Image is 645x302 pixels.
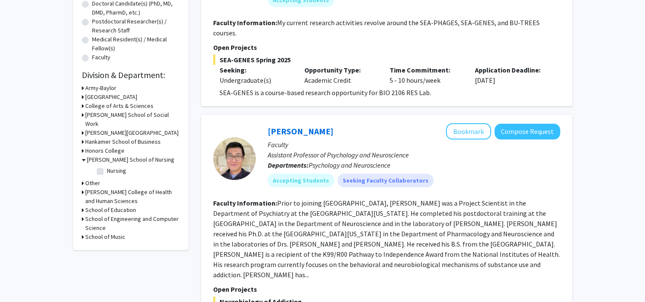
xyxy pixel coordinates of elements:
[213,284,560,294] p: Open Projects
[213,18,277,27] b: Faculty Information:
[475,65,547,75] p: Application Deadline:
[107,166,126,175] label: Nursing
[268,161,309,169] b: Departments:
[268,139,560,150] p: Faculty
[87,155,174,164] h3: [PERSON_NAME] School of Nursing
[6,264,36,296] iframe: Chat
[268,150,560,160] p: Assistant Professor of Psychology and Neuroscience
[213,18,540,37] fg-read-more: My current research activities revolve around the SEA-PHAGES, SEA-GENES, and BU-TREES courses.
[446,123,491,139] button: Add Jacques Nguyen to Bookmarks
[309,161,390,169] span: Psychology and Neuroscience
[495,124,560,139] button: Compose Request to Jacques Nguyen
[383,65,469,85] div: 5 - 10 hours/week
[213,199,277,207] b: Faculty Information:
[268,126,333,136] a: [PERSON_NAME]
[220,75,292,85] div: Undergraduate(s)
[469,65,554,85] div: [DATE]
[82,70,180,80] h2: Division & Department:
[213,55,560,65] span: SEA-GENES Spring 2025
[92,35,180,53] label: Medical Resident(s) / Medical Fellow(s)
[390,65,462,75] p: Time Commitment:
[220,87,560,98] p: SEA-GENES is a course-based research opportunity for BIO 2106 RES Lab.
[338,174,434,187] mat-chip: Seeking Faculty Collaborators
[220,65,292,75] p: Seeking:
[92,53,110,62] label: Faculty
[85,146,124,155] h3: Honors College
[213,42,560,52] p: Open Projects
[85,179,100,188] h3: Other
[85,128,179,137] h3: [PERSON_NAME][GEOGRAPHIC_DATA]
[85,110,180,128] h3: [PERSON_NAME] School of Social Work
[85,232,125,241] h3: School of Music
[85,93,137,102] h3: [GEOGRAPHIC_DATA]
[85,102,153,110] h3: College of Arts & Sciences
[92,17,180,35] label: Postdoctoral Researcher(s) / Research Staff
[85,215,180,232] h3: School of Engineering and Computer Science
[85,84,116,93] h3: Army-Baylor
[85,188,180,206] h3: [PERSON_NAME] College of Health and Human Sciences
[213,199,560,279] fg-read-more: Prior to joining [GEOGRAPHIC_DATA], [PERSON_NAME] was a Project Scientist in the Department of Ps...
[85,137,161,146] h3: Hankamer School of Business
[298,65,383,85] div: Academic Credit
[304,65,377,75] p: Opportunity Type:
[268,174,334,187] mat-chip: Accepting Students
[85,206,136,215] h3: School of Education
